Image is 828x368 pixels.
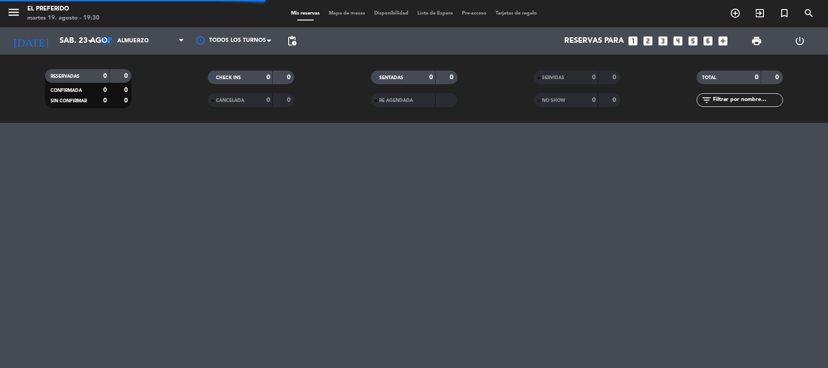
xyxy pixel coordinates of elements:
[287,97,292,103] strong: 0
[429,74,433,81] strong: 0
[564,37,624,45] span: Reservas para
[803,8,814,19] i: search
[50,88,82,93] span: CONFIRMADA
[612,74,618,81] strong: 0
[592,97,596,103] strong: 0
[794,35,805,46] i: power_settings_new
[413,11,457,16] span: Lista de Espera
[779,8,790,19] i: turned_in_not
[778,27,821,55] div: LOG OUT
[85,35,95,46] i: arrow_drop_down
[103,87,107,93] strong: 0
[687,35,699,47] i: looks_5
[287,74,292,81] strong: 0
[216,98,244,103] span: CANCELADA
[702,76,716,80] span: TOTAL
[457,11,491,16] span: Pre-acceso
[266,97,270,103] strong: 0
[266,74,270,81] strong: 0
[7,5,20,22] button: menu
[124,97,130,104] strong: 0
[379,98,413,103] span: RE AGENDADA
[27,14,100,23] div: martes 19. agosto - 19:30
[286,35,297,46] span: pending_actions
[7,31,55,51] i: [DATE]
[730,8,741,19] i: add_circle_outline
[542,76,564,80] span: SERVIDAS
[50,99,87,103] span: SIN CONFIRMAR
[754,8,765,19] i: exit_to_app
[117,38,149,44] span: Almuerzo
[701,95,712,106] i: filter_list
[379,76,403,80] span: SENTADAS
[103,97,107,104] strong: 0
[491,11,542,16] span: Tarjetas de regalo
[7,5,20,19] i: menu
[712,95,783,105] input: Filtrar por nombre...
[657,35,669,47] i: looks_3
[672,35,684,47] i: looks_4
[592,74,596,81] strong: 0
[775,74,781,81] strong: 0
[642,35,654,47] i: looks_two
[216,76,241,80] span: CHECK INS
[755,74,758,81] strong: 0
[627,35,639,47] i: looks_one
[612,97,618,103] strong: 0
[751,35,762,46] span: print
[124,73,130,79] strong: 0
[286,11,324,16] span: Mis reservas
[50,74,80,79] span: RESERVADAS
[124,87,130,93] strong: 0
[450,74,455,81] strong: 0
[27,5,100,14] div: El Preferido
[324,11,370,16] span: Mapa de mesas
[542,98,565,103] span: NO SHOW
[370,11,413,16] span: Disponibilidad
[717,35,729,47] i: add_box
[103,73,107,79] strong: 0
[702,35,714,47] i: looks_6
